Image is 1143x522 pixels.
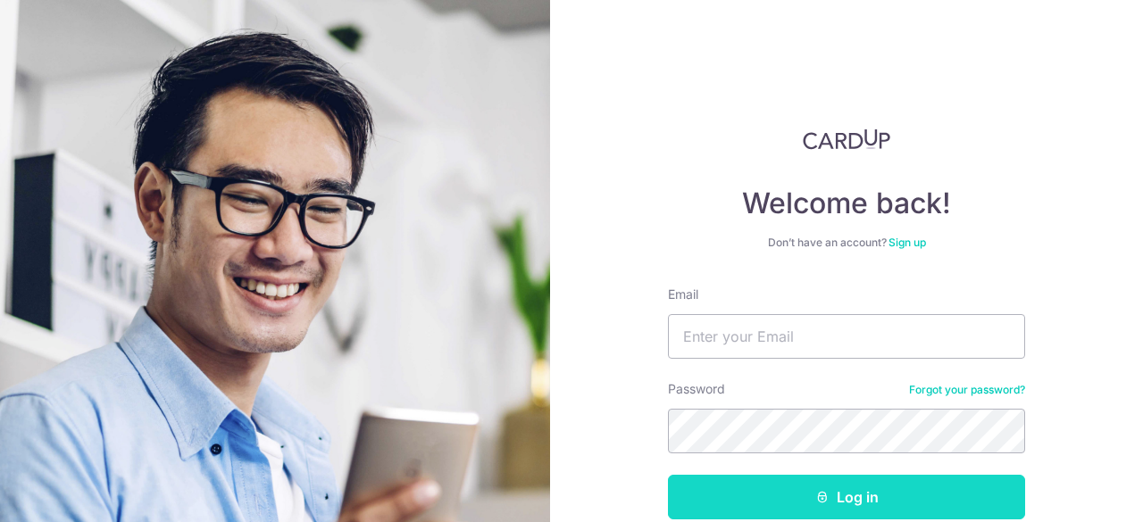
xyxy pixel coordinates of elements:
[668,314,1025,359] input: Enter your Email
[668,475,1025,519] button: Log in
[909,383,1025,397] a: Forgot your password?
[668,286,698,303] label: Email
[889,236,926,249] a: Sign up
[668,236,1025,250] div: Don’t have an account?
[803,128,890,150] img: CardUp Logo
[668,380,725,398] label: Password
[668,186,1025,221] h4: Welcome back!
